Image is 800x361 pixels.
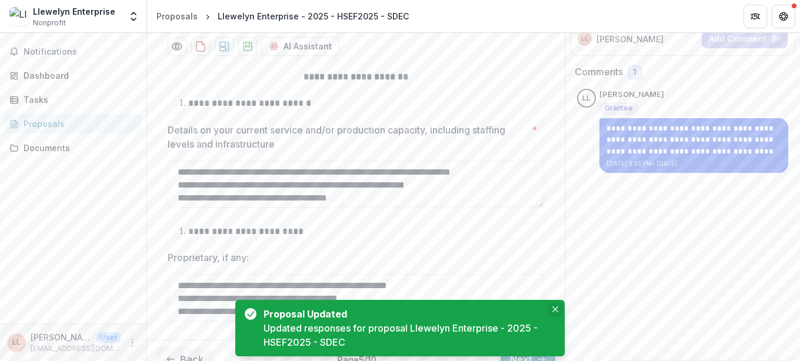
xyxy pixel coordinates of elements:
a: Tasks [5,90,142,109]
div: Documents [24,142,132,154]
div: Proposals [24,118,132,130]
a: Proposals [5,114,142,133]
div: Proposal Updated [264,307,541,321]
button: download-proposal [191,37,210,56]
div: Llewelyn Lipi [581,36,588,42]
h2: Comments [575,66,623,78]
div: Llewelyn Enterprise - 2025 - HSEF2025 - SDEC [218,10,409,22]
a: Documents [5,138,142,158]
div: Llewelyn Lipi [12,339,21,346]
span: Notifications [24,47,137,57]
p: [DATE] 3:33 PM • [DATE] [606,159,781,168]
span: 1 [633,68,636,78]
div: Llewelyn Lipi [582,95,591,102]
img: Llewelyn Enterprise [9,7,28,26]
a: Dashboard [5,66,142,85]
button: download-proposal [238,37,257,56]
button: Get Help [772,5,795,28]
button: AI Assistant [262,37,339,56]
div: Proposals [156,10,198,22]
nav: breadcrumb [152,8,414,25]
button: Close [548,302,562,316]
span: Nonprofit [33,18,66,28]
button: Open entity switcher [125,5,142,28]
p: Proprietary, if any: [168,250,249,265]
button: More [125,336,139,350]
p: [PERSON_NAME] [599,89,664,101]
button: Notifications [5,42,142,61]
p: [PERSON_NAME] [31,331,92,343]
button: Preview 0f5db970-38ed-40f1-a57a-780d9b39d9ae-2.pdf [168,37,186,56]
span: Grantee [605,104,633,112]
div: Updated responses for proposal Llewelyn Enterprise - 2025 - HSEF2025 - SDEC [264,321,546,349]
p: [PERSON_NAME] [596,33,664,45]
p: User [96,332,121,343]
button: Partners [744,5,767,28]
button: Add Comment [702,29,788,48]
p: [EMAIL_ADDRESS][DOMAIN_NAME] [31,343,121,354]
div: Dashboard [24,69,132,82]
p: Details on your current service and/or production capacity, including staffing levels and infrast... [168,123,527,151]
a: Proposals [152,8,202,25]
div: Llewelyn Enterprise [33,5,115,18]
button: download-proposal [215,37,234,56]
div: Tasks [24,93,132,106]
